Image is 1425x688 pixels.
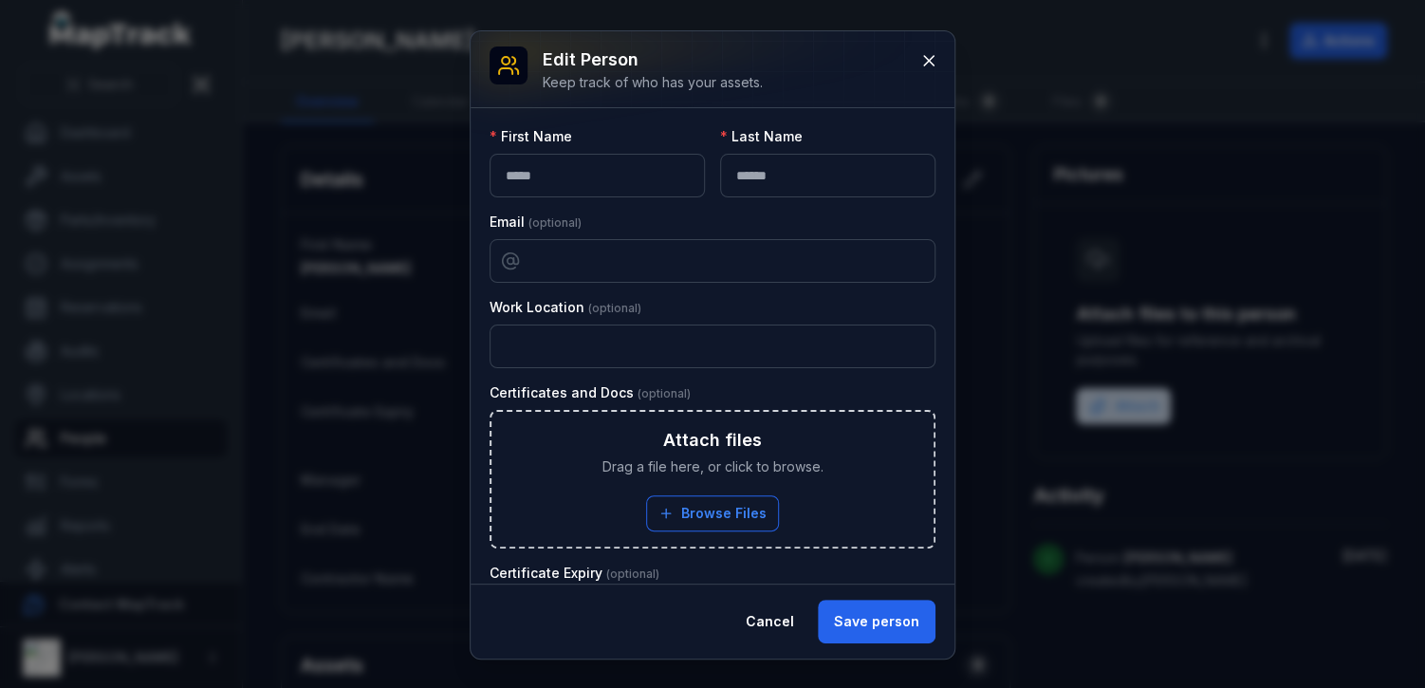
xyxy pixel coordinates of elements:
[490,127,572,146] label: First Name
[490,213,582,232] label: Email
[543,73,763,92] div: Keep track of who has your assets.
[543,46,763,73] h3: Edit person
[818,600,935,643] button: Save person
[663,427,762,454] h3: Attach files
[602,457,824,476] span: Drag a file here, or click to browse.
[646,495,779,531] button: Browse Files
[720,127,803,146] label: Last Name
[490,383,691,402] label: Certificates and Docs
[730,600,810,643] button: Cancel
[490,564,659,583] label: Certificate Expiry
[490,298,641,317] label: Work Location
